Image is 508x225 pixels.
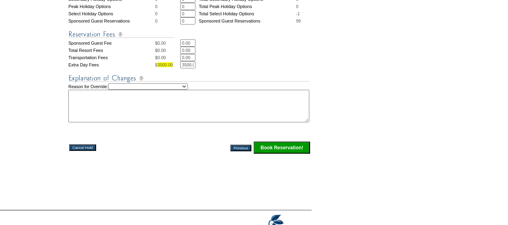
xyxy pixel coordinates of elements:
span: 0 [155,4,157,9]
img: Explanation of Changes [68,73,310,83]
span: 0 [155,11,157,16]
td: Total Peak Holiday Options [199,3,296,10]
span: -1 [296,11,300,16]
span: 0.00 [158,48,166,53]
td: $ [155,47,180,54]
td: Total Select Holiday Options [199,10,296,17]
input: Cancel Hold [69,144,96,151]
td: Extra Day Fees [68,61,155,68]
td: Sponsored Guest Reservations [199,17,296,25]
td: $ [155,54,180,61]
td: Sponsored Guest Fee [68,39,155,47]
td: $ [155,39,180,47]
td: Select Holiday Options [68,10,155,17]
span: 0 [296,4,298,9]
span: 3500.00 [158,62,173,67]
span: 0 [155,19,157,23]
td: $ [155,61,180,68]
td: Transportation Fees [68,54,155,61]
input: Click this button to finalize your reservation. [254,142,310,154]
td: Peak Holiday Options [68,3,155,10]
td: Total Resort Fees [68,47,155,54]
input: Previous [230,145,251,151]
td: Reason for Override: [68,83,311,122]
td: Sponsored Guest Reservations [68,17,155,25]
img: Reservation Fees [68,29,175,39]
span: 0.00 [158,41,166,45]
span: 99 [296,19,301,23]
span: 0.00 [158,55,166,60]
